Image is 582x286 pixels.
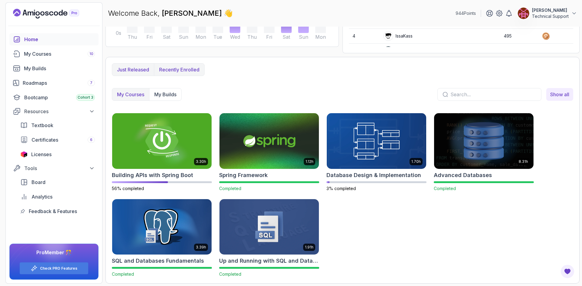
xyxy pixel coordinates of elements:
[9,106,99,117] button: Resources
[219,113,319,169] img: Spring Framework card
[24,165,95,172] div: Tools
[518,8,529,19] img: user profile image
[112,257,204,265] h2: SQL and Databases Fundamentals
[9,33,99,45] a: home
[116,30,121,36] tspan: 0s
[17,134,99,146] a: certificates
[9,48,99,60] a: courses
[9,62,99,74] a: builds
[40,266,77,271] a: Check PRO Features
[434,171,492,179] h2: Advanced Databases
[31,151,52,158] span: Licenses
[213,34,222,40] tspan: Tue
[306,159,313,164] p: 1.12h
[266,34,272,40] tspan: Fri
[500,44,538,58] td: 416
[550,91,569,98] span: Show all
[450,91,536,98] input: Search...
[326,186,356,191] span: 3% completed
[383,46,418,56] div: Apply5489
[219,199,319,255] img: Up and Running with SQL and Databases card
[159,66,199,73] p: Recently enrolled
[32,179,45,186] span: Board
[112,186,144,191] span: 56% completed
[434,186,456,191] span: Completed
[349,44,380,58] td: 5
[112,171,193,179] h2: Building APIs with Spring Boot
[546,88,573,101] a: my_courses
[305,245,313,250] p: 1.91h
[117,91,144,98] p: My Courses
[112,113,212,169] img: Building APIs with Spring Boot card
[517,7,577,19] button: user profile image[PERSON_NAME]Technical Support
[149,88,181,100] button: My Builds
[219,199,319,278] a: Up and Running with SQL and Databases card1.91hUp and Running with SQL and DatabasesCompleted
[219,113,319,192] a: Spring Framework card1.12hSpring FrameworkCompleted
[384,31,393,41] img: user profile image
[17,191,99,203] a: analytics
[222,7,235,20] span: 👋
[349,29,380,44] td: 4
[117,66,149,73] p: Just released
[219,186,241,191] span: Completed
[78,95,93,100] span: Cohort 3
[89,51,93,56] span: 10
[146,34,152,40] tspan: Fri
[560,264,575,279] button: Open Feedback Button
[315,34,326,40] tspan: Mon
[532,7,569,13] p: [PERSON_NAME]
[112,199,212,255] img: SQL and Databases Fundamentals card
[31,122,53,129] span: Textbook
[112,199,212,278] a: SQL and Databases Fundamentals card3.39hSQL and Databases FundamentalsCompleted
[456,10,476,16] p: 944 Points
[32,136,58,143] span: Certificates
[20,151,28,157] img: jetbrains icon
[219,257,319,265] h2: Up and Running with SQL and Databases
[29,208,77,215] span: Feedback & Features
[19,262,89,274] button: Check PRO Features
[154,64,204,76] button: Recently enrolled
[9,77,99,89] a: roadmaps
[24,65,95,72] div: My Builds
[128,34,137,40] tspan: Thu
[196,245,206,250] p: 3.39h
[283,34,290,40] tspan: Sat
[196,159,206,164] p: 3.30h
[32,193,52,200] span: Analytics
[154,91,176,98] p: My Builds
[326,171,421,179] h2: Database Design & Implementation
[24,36,95,43] div: Home
[219,171,268,179] h2: Spring Framework
[230,34,240,40] tspan: Wed
[24,50,95,58] div: My Courses
[326,113,426,192] a: Database Design & Implementation card1.70hDatabase Design & Implementation3% completed
[532,13,569,19] p: Technical Support
[17,119,99,131] a: textbook
[24,94,95,101] div: Bootcamp
[17,176,99,188] a: board
[519,159,528,164] p: 8.31h
[219,271,241,277] span: Completed
[90,137,92,142] span: 6
[196,34,206,40] tspan: Mon
[13,9,93,18] a: Landing page
[327,113,426,169] img: Database Design & Implementation card
[17,148,99,160] a: licenses
[299,34,308,40] tspan: Sun
[108,8,233,18] p: Welcome Back,
[247,34,257,40] tspan: Thu
[90,81,92,85] span: 7
[162,9,224,18] span: [PERSON_NAME]
[9,163,99,174] button: Tools
[112,64,154,76] button: Just released
[9,91,99,104] a: bootcamp
[23,79,95,87] div: Roadmaps
[17,205,99,217] a: feedback
[112,271,134,277] span: Completed
[179,34,188,40] tspan: Sun
[383,31,413,41] div: IssaKass
[163,34,171,40] tspan: Sat
[24,108,95,115] div: Resources
[112,88,149,100] button: My Courses
[384,46,393,55] img: user profile image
